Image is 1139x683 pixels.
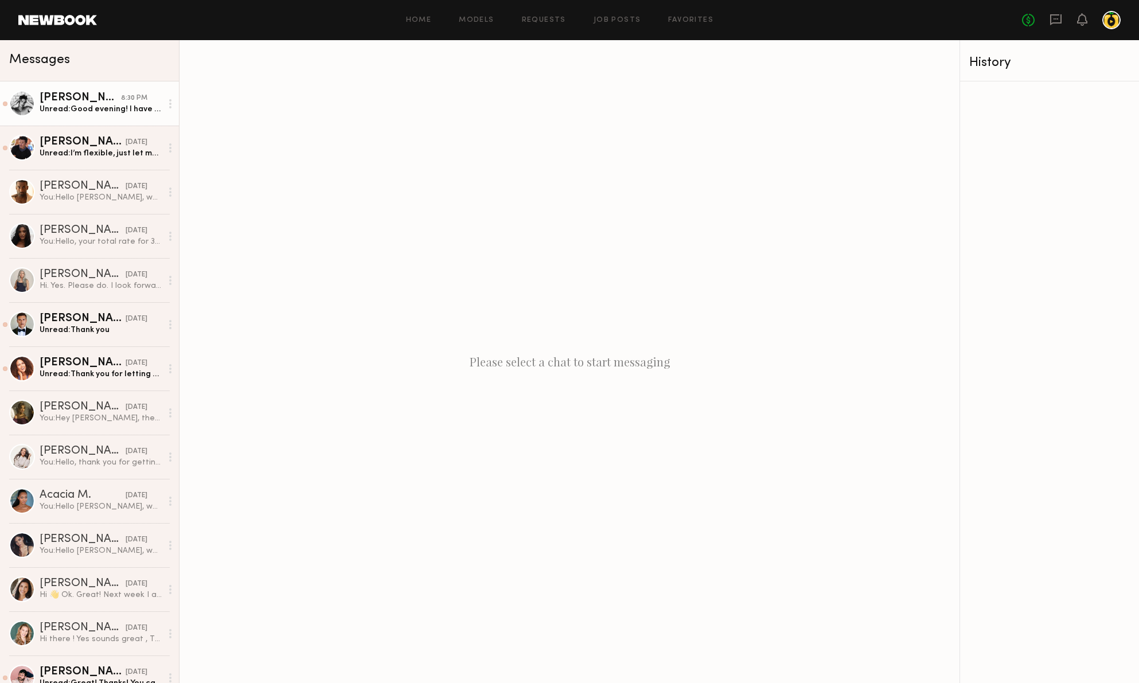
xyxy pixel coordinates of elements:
[126,490,147,501] div: [DATE]
[668,17,713,24] a: Favorites
[40,136,126,148] div: [PERSON_NAME]
[40,325,162,335] div: Unread: Thank you
[522,17,566,24] a: Requests
[40,413,162,424] div: You: Hey [PERSON_NAME], the client ended up picking someone else but could we still keep you on o...
[40,269,126,280] div: [PERSON_NAME]
[126,623,147,634] div: [DATE]
[40,545,162,556] div: You: Hello [PERSON_NAME], we have a project coming up that we think you would be great for. We’ll...
[40,666,126,678] div: [PERSON_NAME]
[40,590,162,600] div: Hi 👋 Ok. Great! Next week I am available on the 19th or the 21st. The following week I am fully a...
[40,192,162,203] div: You: Hello [PERSON_NAME], we got an update from the client saying that the products will most pro...
[126,225,147,236] div: [DATE]
[180,40,959,683] div: Please select a chat to start messaging
[126,270,147,280] div: [DATE]
[40,578,126,590] div: [PERSON_NAME]
[121,93,147,104] div: 8:30 PM
[40,457,162,468] div: You: Hello, thank you for getting back to [GEOGRAPHIC_DATA]. This specific client needs full usag...
[40,401,126,413] div: [PERSON_NAME]
[9,53,70,67] span: Messages
[40,357,126,369] div: [PERSON_NAME]
[126,358,147,369] div: [DATE]
[40,181,126,192] div: [PERSON_NAME]
[40,225,126,236] div: [PERSON_NAME]
[969,56,1130,69] div: History
[126,446,147,457] div: [DATE]
[126,667,147,678] div: [DATE]
[126,402,147,413] div: [DATE]
[40,369,162,380] div: Unread: Thank you for letting me know!
[40,92,121,104] div: [PERSON_NAME]
[40,501,162,512] div: You: Hello [PERSON_NAME], we have a project coming up that we think you would be great for. We’ll...
[40,534,126,545] div: [PERSON_NAME]
[40,490,126,501] div: Acacia M.
[40,280,162,291] div: Hi. Yes. Please do. I look forward to working with you soon. Have a great shoot.
[40,313,126,325] div: [PERSON_NAME]
[406,17,432,24] a: Home
[40,148,162,159] div: Unread: I’m flexible, just let me know when you have some dates locked in and I can try to accomm...
[594,17,641,24] a: Job Posts
[126,579,147,590] div: [DATE]
[126,137,147,148] div: [DATE]
[126,534,147,545] div: [DATE]
[40,446,126,457] div: [PERSON_NAME]
[40,236,162,247] div: You: Hello, your total rate for 3 hour would come to 630$. Would you like us to ask the client if...
[126,314,147,325] div: [DATE]
[40,622,126,634] div: [PERSON_NAME]
[126,181,147,192] div: [DATE]
[40,104,162,115] div: Unread: Good evening! I have to check dates exactly I know I have a few shoots coming up within t...
[40,634,162,645] div: Hi there ! Yes sounds great , This week I’m free weds and [DATE] And [DATE] or [DATE] . Thanks [P...
[459,17,494,24] a: Models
